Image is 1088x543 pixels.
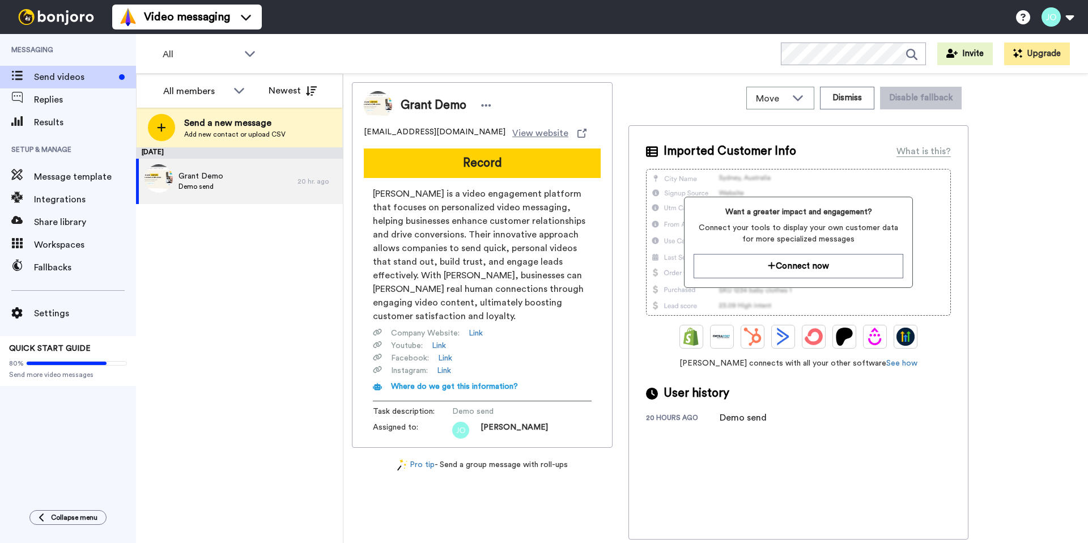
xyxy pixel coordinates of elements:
a: Pro tip [397,459,435,471]
button: Dismiss [820,87,874,109]
img: Hubspot [743,328,762,346]
span: [PERSON_NAME] [481,422,548,439]
a: See how [886,359,917,367]
button: Invite [937,43,993,65]
a: Link [469,328,483,339]
span: Company Website : [391,328,460,339]
div: All members [163,84,228,98]
img: vm-color.svg [119,8,137,26]
span: Move [756,92,787,105]
div: What is this? [896,145,951,158]
img: Drip [866,328,884,346]
span: View website [512,126,568,140]
img: jo.png [452,422,469,439]
span: Send more video messages [9,370,127,379]
span: Integrations [34,193,136,206]
span: Grant Demo [401,97,466,114]
img: magic-wand.svg [397,459,407,471]
span: User history [664,385,729,402]
div: [DATE] [136,147,343,159]
img: bj-logo-header-white.svg [14,9,99,25]
div: - Send a group message with roll-ups [352,459,613,471]
a: Link [437,365,451,376]
span: [PERSON_NAME] is a video engagement platform that focuses on personalized video messaging, helpin... [373,187,592,323]
span: Grant Demo [178,171,223,182]
span: Imported Customer Info [664,143,796,160]
span: Message template [34,170,136,184]
img: ConvertKit [805,328,823,346]
a: View website [512,126,586,140]
button: Collapse menu [29,510,107,525]
span: Send a new message [184,116,286,130]
span: Want a greater impact and engagement? [694,206,903,218]
button: Newest [260,79,325,102]
img: Shopify [682,328,700,346]
span: Youtube : [391,340,423,351]
span: Demo send [178,182,223,191]
span: Facebook : [391,353,429,364]
img: 0062bcec-dc47-47e9-810f-26020ccb9f93.jpg [144,164,173,193]
span: Demo send [452,406,560,417]
img: Ontraport [713,328,731,346]
div: 20 hours ago [646,413,720,425]
button: Upgrade [1004,43,1070,65]
span: Instagram : [391,365,428,376]
span: Task description : [373,406,452,417]
span: [EMAIL_ADDRESS][DOMAIN_NAME] [364,126,505,140]
span: Settings [34,307,136,320]
span: All [163,48,239,61]
span: Connect your tools to display your own customer data for more specialized messages [694,222,903,245]
span: Where do we get this information? [391,383,518,391]
span: QUICK START GUIDE [9,345,91,353]
button: Disable fallback [880,87,962,109]
span: 80% [9,359,24,368]
span: Assigned to: [373,422,452,439]
span: Replies [34,93,136,107]
span: Send videos [34,70,114,84]
a: Link [432,340,446,351]
div: 20 hr. ago [297,177,337,186]
span: Collapse menu [51,513,97,522]
div: Demo send [720,411,776,425]
span: Results [34,116,136,129]
img: ActiveCampaign [774,328,792,346]
span: Add new contact or upload CSV [184,130,286,139]
span: [PERSON_NAME] connects with all your other software [646,358,951,369]
span: Video messaging [144,9,230,25]
button: Record [364,149,601,178]
img: Image of Grant Demo [364,91,392,120]
a: Link [438,353,452,364]
span: Share library [34,215,136,229]
img: GoHighLevel [896,328,915,346]
img: Patreon [835,328,853,346]
span: Fallbacks [34,261,136,274]
span: Workspaces [34,238,136,252]
button: Connect now [694,254,903,278]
